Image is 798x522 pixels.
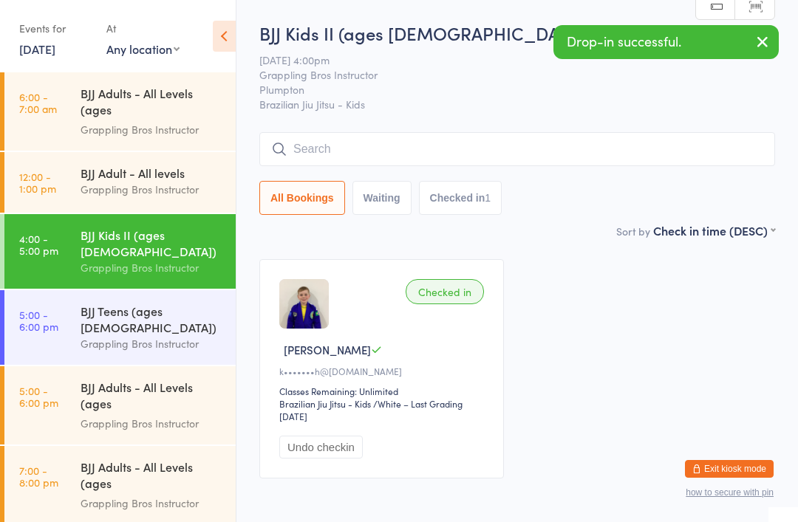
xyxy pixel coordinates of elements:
[653,222,775,238] div: Check in time (DESC)
[284,342,371,357] span: [PERSON_NAME]
[616,224,650,238] label: Sort by
[19,464,58,488] time: 7:00 - 8:00 pm
[19,385,58,408] time: 5:00 - 6:00 pm
[259,132,775,166] input: Search
[279,385,488,397] div: Classes Remaining: Unlimited
[419,181,502,215] button: Checked in1
[19,233,58,256] time: 4:00 - 5:00 pm
[4,290,236,365] a: 5:00 -6:00 pmBJJ Teens (ages [DEMOGRAPHIC_DATA])Grappling Bros Instructor
[81,121,223,138] div: Grappling Bros Instructor
[19,16,92,41] div: Events for
[106,41,180,57] div: Any location
[81,259,223,276] div: Grappling Bros Instructor
[259,67,752,82] span: Grappling Bros Instructor
[279,436,363,459] button: Undo checkin
[4,214,236,289] a: 4:00 -5:00 pmBJJ Kids II (ages [DEMOGRAPHIC_DATA])Grappling Bros Instructor
[81,379,223,415] div: BJJ Adults - All Levels (ages [DEMOGRAPHIC_DATA]+)
[406,279,484,304] div: Checked in
[81,227,223,259] div: BJJ Kids II (ages [DEMOGRAPHIC_DATA])
[81,303,223,335] div: BJJ Teens (ages [DEMOGRAPHIC_DATA])
[352,181,412,215] button: Waiting
[279,365,488,377] div: k•••••••h@[DOMAIN_NAME]
[485,192,491,204] div: 1
[81,165,223,181] div: BJJ Adult - All levels
[19,41,55,57] a: [DATE]
[259,82,752,97] span: Plumpton
[259,181,345,215] button: All Bookings
[686,487,774,498] button: how to secure with pin
[19,91,57,114] time: 6:00 - 7:00 am
[81,181,223,198] div: Grappling Bros Instructor
[259,52,752,67] span: [DATE] 4:00pm
[4,152,236,213] a: 12:00 -1:00 pmBJJ Adult - All levelsGrappling Bros Instructor
[685,460,774,478] button: Exit kiosk mode
[4,366,236,444] a: 5:00 -6:00 pmBJJ Adults - All Levels (ages [DEMOGRAPHIC_DATA]+)Grappling Bros Instructor
[81,459,223,495] div: BJJ Adults - All Levels (ages [DEMOGRAPHIC_DATA]+)
[106,16,180,41] div: At
[19,309,58,332] time: 5:00 - 6:00 pm
[81,85,223,121] div: BJJ Adults - All Levels (ages [DEMOGRAPHIC_DATA]+)
[81,335,223,352] div: Grappling Bros Instructor
[553,25,779,59] div: Drop-in successful.
[19,171,56,194] time: 12:00 - 1:00 pm
[4,72,236,151] a: 6:00 -7:00 amBJJ Adults - All Levels (ages [DEMOGRAPHIC_DATA]+)Grappling Bros Instructor
[259,97,775,111] span: Brazilian Jiu Jitsu - Kids
[81,495,223,512] div: Grappling Bros Instructor
[279,279,329,329] img: image1719815116.png
[81,415,223,432] div: Grappling Bros Instructor
[259,21,775,45] h2: BJJ Kids II (ages [DEMOGRAPHIC_DATA]) Check-in
[279,397,371,410] div: Brazilian Jiu Jitsu - Kids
